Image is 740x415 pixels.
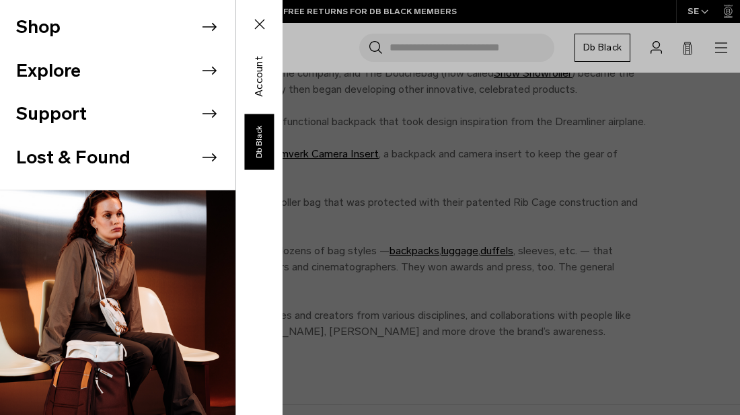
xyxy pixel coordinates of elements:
[16,57,81,85] button: Explore
[252,56,268,97] span: Account
[16,144,131,172] button: Lost & Found
[16,100,87,128] button: Support
[16,13,61,41] button: Shop
[246,68,274,84] a: Account
[244,114,274,169] a: Db Black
